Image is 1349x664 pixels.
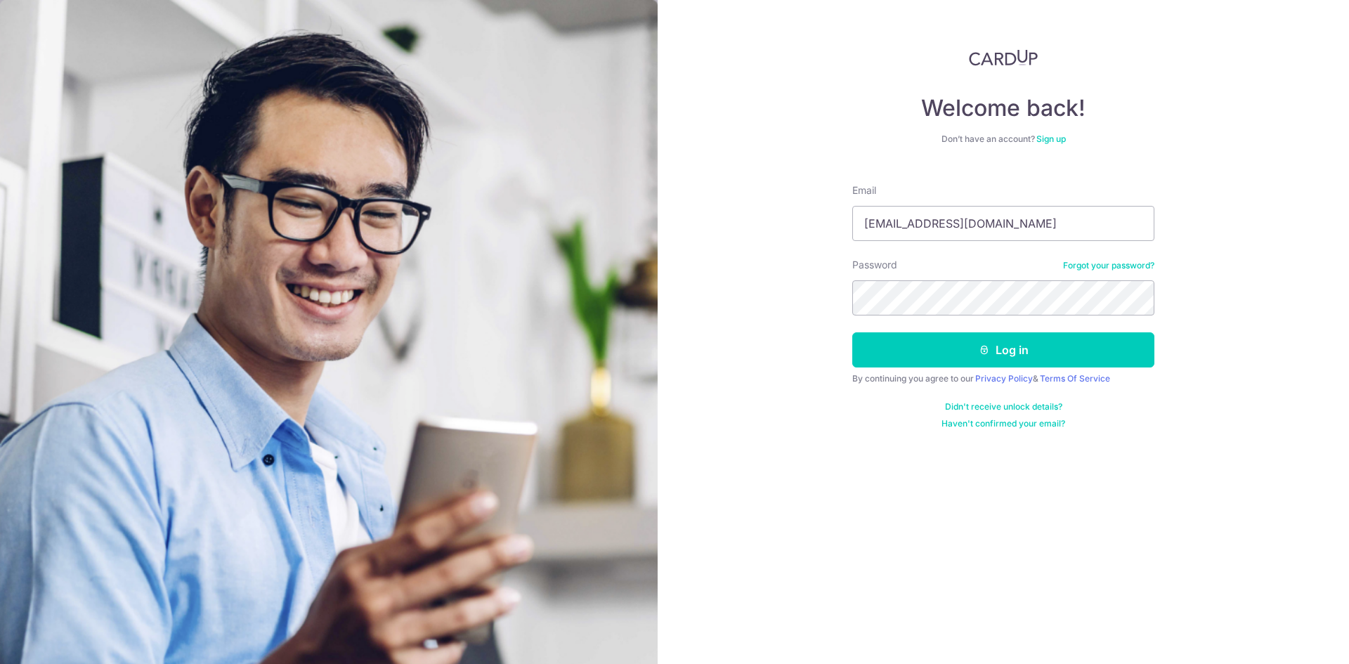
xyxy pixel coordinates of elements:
[975,373,1033,384] a: Privacy Policy
[852,206,1154,241] input: Enter your Email
[852,332,1154,367] button: Log in
[852,134,1154,145] div: Don’t have an account?
[852,94,1154,122] h4: Welcome back!
[852,258,897,272] label: Password
[969,49,1038,66] img: CardUp Logo
[945,401,1062,412] a: Didn't receive unlock details?
[852,183,876,197] label: Email
[852,373,1154,384] div: By continuing you agree to our &
[1063,260,1154,271] a: Forgot your password?
[1036,134,1066,144] a: Sign up
[1040,373,1110,384] a: Terms Of Service
[941,418,1065,429] a: Haven't confirmed your email?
